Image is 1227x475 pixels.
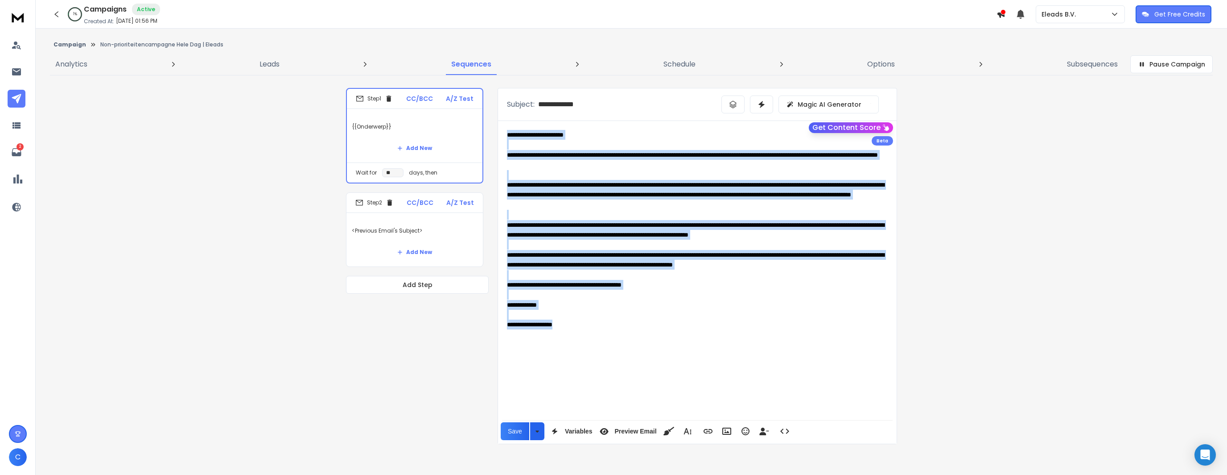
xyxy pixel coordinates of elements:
[658,54,701,75] a: Schedule
[84,4,127,15] h1: Campaigns
[352,218,478,243] p: <Previous Email's Subject>
[73,12,77,17] p: 1 %
[660,422,677,440] button: Clean HTML
[563,428,594,435] span: Variables
[406,94,433,103] p: CC/BCC
[1067,59,1118,70] p: Subsequences
[55,59,87,70] p: Analytics
[356,169,377,176] p: Wait for
[718,422,735,440] button: Insert Image (Ctrl+P)
[507,99,535,110] p: Subject:
[1062,54,1123,75] a: Subsequences
[346,276,489,294] button: Add Step
[446,54,497,75] a: Sequences
[756,422,773,440] button: Insert Unsubscribe Link
[356,95,393,103] div: Step 1
[862,54,900,75] a: Options
[9,448,27,466] button: C
[407,198,433,207] p: CC/BCC
[546,422,594,440] button: Variables
[501,422,529,440] button: Save
[446,94,474,103] p: A/Z Test
[1130,55,1213,73] button: Pause Campaign
[778,96,879,113] button: Magic AI Generator
[390,243,439,261] button: Add New
[613,428,658,435] span: Preview Email
[50,54,93,75] a: Analytics
[116,17,157,25] p: [DATE] 01:56 PM
[663,59,696,70] p: Schedule
[809,122,893,133] button: Get Content Score
[16,143,24,150] p: 2
[254,54,285,75] a: Leads
[409,169,437,176] p: days, then
[1042,10,1079,19] p: Eleads B.V.
[132,4,160,15] div: Active
[867,59,895,70] p: Options
[346,192,483,267] li: Step2CC/BCCA/Z Test<Previous Email's Subject>Add New
[872,136,893,146] div: Beta
[1136,5,1211,23] button: Get Free Credits
[737,422,754,440] button: Emoticons
[100,41,223,48] p: Non-prioriteitencampagne Hele Dag | Eleads
[700,422,716,440] button: Insert Link (Ctrl+K)
[54,41,86,48] button: Campaign
[596,422,658,440] button: Preview Email
[1194,444,1216,466] div: Open Intercom Messenger
[355,199,394,207] div: Step 2
[346,88,483,183] li: Step1CC/BCCA/Z Test{{Onderwerp}}Add NewWait fordays, then
[446,198,474,207] p: A/Z Test
[798,100,861,109] p: Magic AI Generator
[9,9,27,25] img: logo
[259,59,280,70] p: Leads
[390,139,439,157] button: Add New
[776,422,793,440] button: Code View
[451,59,491,70] p: Sequences
[8,143,25,161] a: 2
[1154,10,1205,19] p: Get Free Credits
[679,422,696,440] button: More Text
[352,114,477,139] p: {{Onderwerp}}
[84,18,114,25] p: Created At:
